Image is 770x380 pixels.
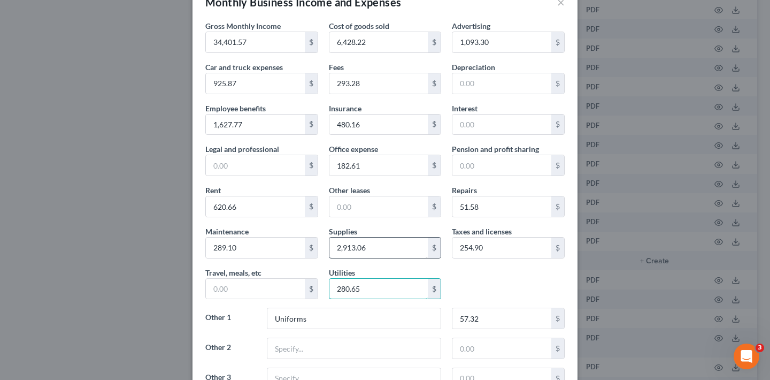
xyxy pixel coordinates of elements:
[329,20,389,32] label: Cost of goods sold
[329,143,378,155] label: Office expense
[452,32,551,52] input: 0.00
[734,344,759,369] iframe: Intercom live chat
[206,115,305,135] input: 0.00
[551,32,564,52] div: $
[452,238,551,258] input: 0.00
[452,62,495,73] label: Depreciation
[205,226,249,237] label: Maintenance
[452,155,551,176] input: 0.00
[329,115,428,135] input: 0.00
[205,143,279,155] label: Legal and professional
[452,196,551,217] input: 0.00
[551,73,564,94] div: $
[551,155,564,176] div: $
[305,196,318,217] div: $
[305,32,318,52] div: $
[329,103,361,114] label: Insurance
[551,115,564,135] div: $
[551,338,564,359] div: $
[305,73,318,94] div: $
[329,196,428,217] input: 0.00
[305,238,318,258] div: $
[428,32,441,52] div: $
[551,308,564,329] div: $
[206,73,305,94] input: 0.00
[205,103,266,114] label: Employee benefits
[428,279,441,299] div: $
[206,196,305,217] input: 0.00
[452,308,551,329] input: 0.00
[428,73,441,94] div: $
[428,238,441,258] div: $
[206,279,305,299] input: 0.00
[205,267,261,278] label: Travel, meals, etc
[205,62,283,73] label: Car and truck expenses
[305,279,318,299] div: $
[452,73,551,94] input: 0.00
[305,115,318,135] div: $
[206,238,305,258] input: 0.00
[329,62,344,73] label: Fees
[452,185,477,196] label: Repairs
[756,344,764,352] span: 3
[428,196,441,217] div: $
[452,20,490,32] label: Advertising
[428,115,441,135] div: $
[452,226,512,237] label: Taxes and licenses
[200,338,261,368] label: Other 2
[205,20,281,32] label: Gross Monthly Income
[305,155,318,176] div: $
[205,185,221,196] label: Rent
[452,103,478,114] label: Interest
[206,155,305,176] input: 0.00
[452,338,551,359] input: 0.00
[329,279,428,299] input: 0.00
[452,143,539,155] label: Pension and profit sharing
[329,32,428,52] input: 0.00
[329,238,428,258] input: 0.00
[452,115,551,135] input: 0.00
[329,226,357,237] label: Supplies
[551,238,564,258] div: $
[428,155,441,176] div: $
[329,185,370,196] label: Other leases
[551,196,564,217] div: $
[267,338,441,359] input: Specify...
[206,32,305,52] input: 0.00
[329,155,428,176] input: 0.00
[329,73,428,94] input: 0.00
[267,308,441,329] input: Specify...
[329,267,355,278] label: Utilities
[200,308,261,338] label: Other 1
